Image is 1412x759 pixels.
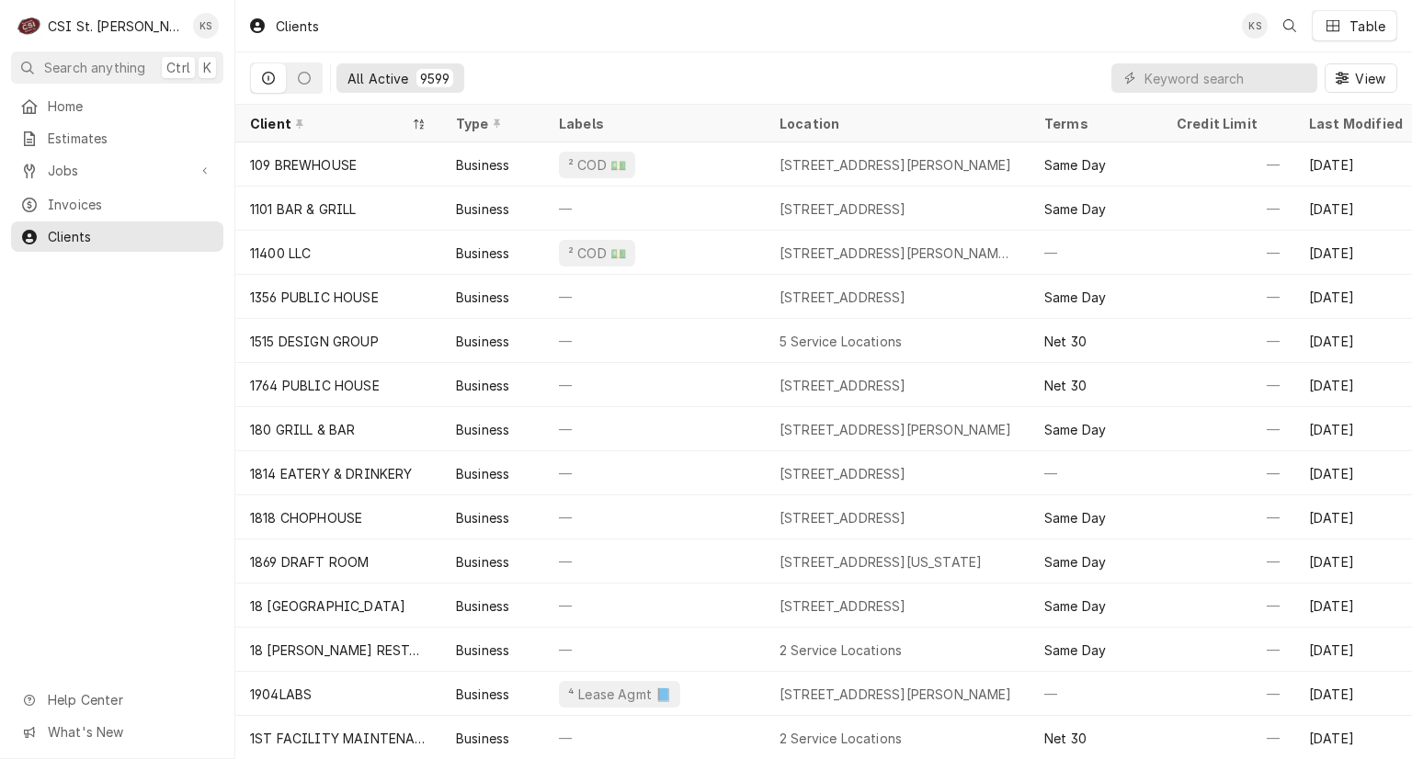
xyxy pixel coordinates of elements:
div: Business [456,640,509,660]
div: 2 Service Locations [780,640,902,660]
div: [STREET_ADDRESS][PERSON_NAME] [780,155,1012,175]
div: Location [780,114,1015,133]
div: — [544,583,765,628]
div: 18 [GEOGRAPHIC_DATA] [250,596,405,616]
div: Client [250,114,408,133]
div: [STREET_ADDRESS] [780,596,906,616]
div: [STREET_ADDRESS][PERSON_NAME][PERSON_NAME] [780,244,1015,263]
div: — [1162,583,1294,628]
div: Business [456,420,509,439]
div: Kris Swearingen's Avatar [1242,13,1268,39]
div: 180 GRILL & BAR [250,420,355,439]
div: 1101 BAR & GRILL [250,199,357,219]
div: Business [456,155,509,175]
div: [STREET_ADDRESS] [780,464,906,483]
div: Business [456,596,509,616]
div: Business [456,552,509,572]
div: Business [456,729,509,748]
div: 11400 LLC [250,244,311,263]
a: Go to Help Center [11,685,223,715]
div: ² COD 💵 [566,155,628,175]
div: 1764 PUBLIC HOUSE [250,376,380,395]
div: — [544,363,765,407]
div: — [544,275,765,319]
div: CSI St. Louis's Avatar [17,13,42,39]
div: Business [456,685,509,704]
div: — [544,628,765,672]
div: Same Day [1044,640,1106,660]
div: — [1162,407,1294,451]
div: — [544,187,765,231]
span: View [1351,69,1389,88]
div: 1ST FACILITY MAINTENANCE [250,729,427,748]
div: Same Day [1044,199,1106,219]
button: View [1325,63,1397,93]
div: [STREET_ADDRESS][US_STATE] [780,552,982,572]
div: 1818 CHOPHOUSE [250,508,362,527]
div: Last Modified [1309,114,1408,133]
div: 2 Service Locations [780,729,902,748]
div: — [544,407,765,451]
button: Open search [1275,11,1304,40]
div: — [544,539,765,583]
div: 109 BREWHOUSE [250,155,357,175]
span: Home [48,96,214,116]
div: [STREET_ADDRESS][PERSON_NAME] [780,420,1012,439]
button: Search anythingCtrlK [11,51,223,84]
span: Help Center [48,690,212,709]
span: Clients [48,227,214,246]
div: Table [1349,17,1385,36]
div: Business [456,376,509,395]
a: Estimates [11,123,223,153]
span: What's New [48,722,212,742]
div: 1904LABS [250,685,312,704]
div: ² COD 💵 [566,244,628,263]
span: Search anything [44,58,145,77]
div: — [1030,451,1162,495]
div: — [1030,672,1162,716]
div: 9599 [420,69,450,88]
div: Net 30 [1044,332,1087,351]
div: KS [1242,13,1268,39]
div: [STREET_ADDRESS] [780,199,906,219]
div: Credit Limit [1177,114,1276,133]
div: [STREET_ADDRESS] [780,508,906,527]
span: Jobs [48,161,187,180]
div: — [1030,231,1162,275]
div: 5 Service Locations [780,332,902,351]
a: Invoices [11,189,223,220]
div: Business [456,288,509,307]
div: Type [456,114,526,133]
div: Same Day [1044,508,1106,527]
div: 1814 EATERY & DRINKERY [250,464,413,483]
div: — [1162,628,1294,672]
div: 1356 PUBLIC HOUSE [250,288,379,307]
input: Keyword search [1144,63,1308,93]
span: Ctrl [166,58,190,77]
a: Go to What's New [11,717,223,747]
div: — [1162,539,1294,583]
div: All Active [347,69,409,88]
div: Business [456,332,509,351]
div: [STREET_ADDRESS] [780,288,906,307]
div: — [544,451,765,495]
div: 1515 DESIGN GROUP [250,332,379,351]
div: Same Day [1044,596,1106,616]
span: K [203,58,211,77]
div: CSI St. [PERSON_NAME] [48,17,183,36]
div: Labels [559,114,750,133]
a: Go to Jobs [11,155,223,186]
div: Same Day [1044,155,1106,175]
div: — [544,495,765,539]
div: C [17,13,42,39]
div: Same Day [1044,288,1106,307]
div: — [1162,187,1294,231]
div: Business [456,199,509,219]
div: Business [456,464,509,483]
div: — [1162,275,1294,319]
span: Estimates [48,129,214,148]
div: ⁴ Lease Agmt 📘 [566,685,673,704]
div: — [1162,495,1294,539]
div: Terms [1044,114,1144,133]
div: Kris Swearingen's Avatar [193,13,219,39]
